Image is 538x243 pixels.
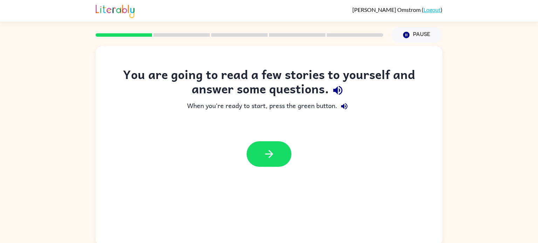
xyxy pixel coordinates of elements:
div: When you're ready to start, press the green button. [110,99,428,113]
div: ( ) [352,6,442,13]
span: [PERSON_NAME] Omstrom [352,6,422,13]
img: Literably [96,3,134,18]
div: You are going to read a few stories to yourself and answer some questions. [110,67,428,99]
a: Logout [423,6,441,13]
button: Pause [392,27,442,43]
